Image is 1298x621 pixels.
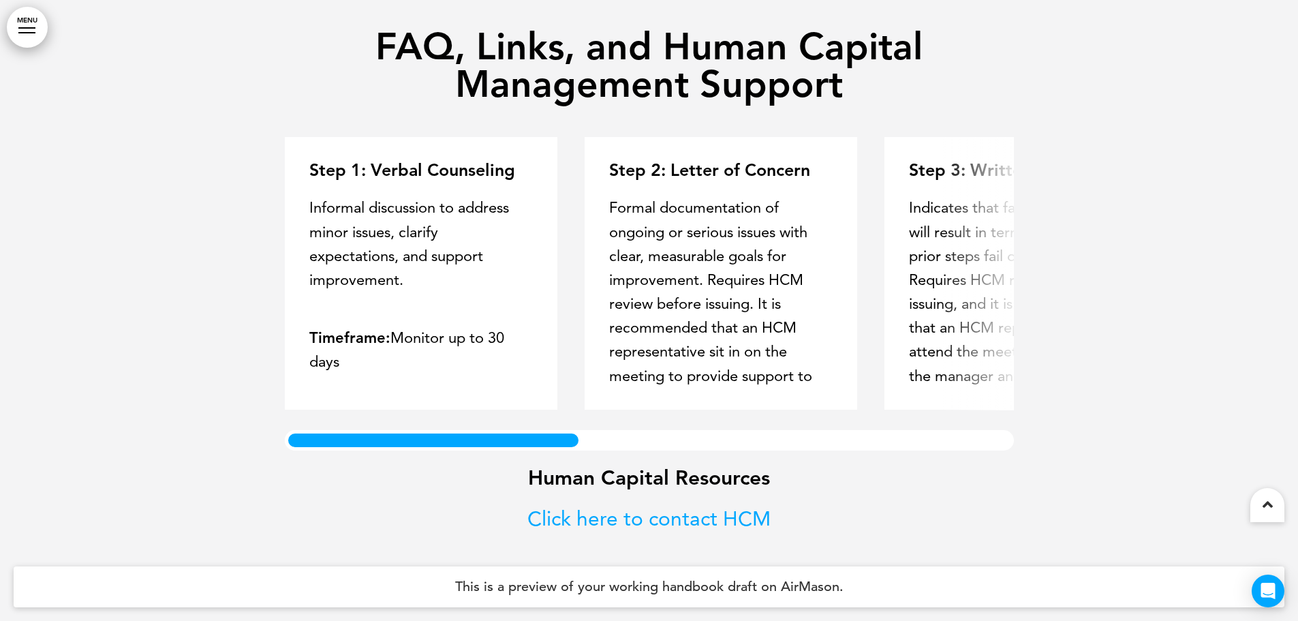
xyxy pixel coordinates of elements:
[609,196,829,532] p: Formal documentation of ongoing or serious issues with clear, measurable goals for improvement. R...
[7,7,48,48] a: MENU
[309,160,515,180] strong: Step 1: Verbal Counseling
[609,160,810,180] strong: Step 2: Letter of Concern
[528,466,770,490] strong: Human Capital Resources
[1252,575,1284,607] div: Open Intercom Messenger
[909,160,1103,180] strong: Step 3: Written Warning
[527,506,771,531] a: Click here to contact HCM
[309,196,529,292] p: Informal discussion to address minor issues, clarify expectations, and support improvement.
[14,566,1284,607] h4: This is a preview of your working handbook draft on AirMason.
[375,25,923,106] strong: FAQ, Links, and Human Capital Management Support
[309,302,529,374] p: Monitor up to 30 days
[909,196,1129,388] p: Indicates that failure to improve will result in termination; issued if prior steps fail or issue...
[309,329,390,347] strong: Timeframe:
